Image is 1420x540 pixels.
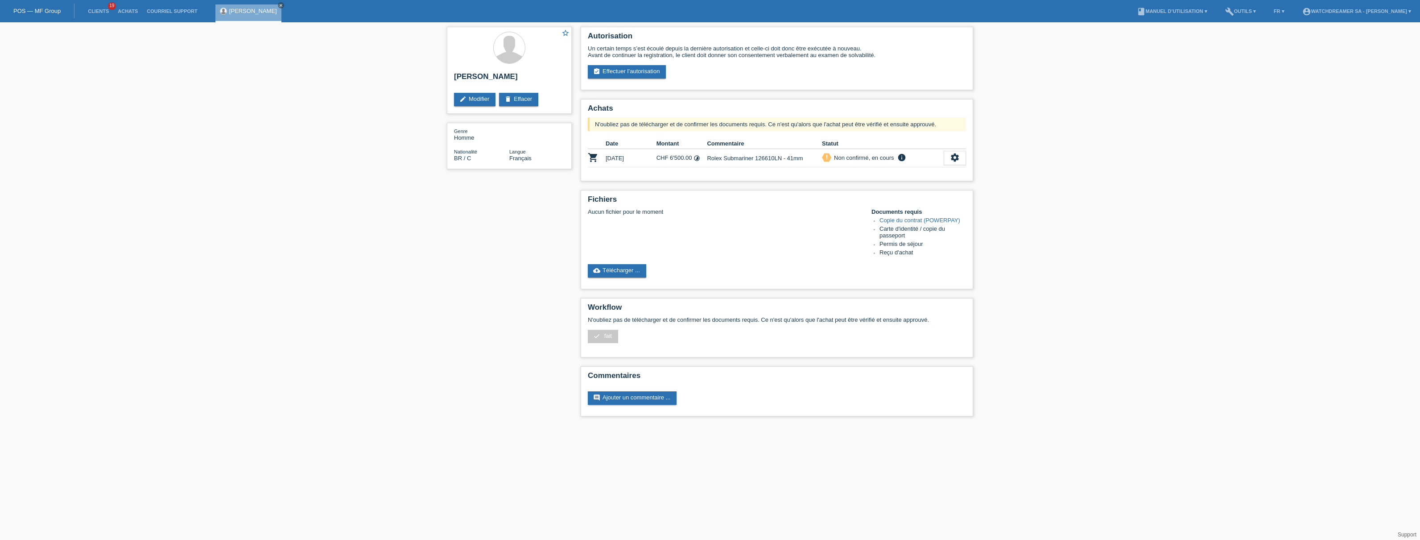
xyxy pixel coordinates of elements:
div: N'oubliez pas de télécharger et de confirmer les documents requis. Ce n'est qu'alors que l'achat ... [588,117,966,131]
td: Rolex Submariner 126610LN - 41mm [707,149,822,167]
i: edit [459,96,466,103]
h2: Commentaires [588,371,966,385]
a: [PERSON_NAME] [229,8,277,14]
i: settings [950,153,960,162]
h4: Documents requis [871,208,966,215]
a: account_circleWatchdreamer SA - [PERSON_NAME] ▾ [1298,8,1416,14]
div: Homme [454,128,509,141]
h2: Fichiers [588,195,966,208]
span: Français [509,155,532,162]
i: star_border [561,29,570,37]
h2: [PERSON_NAME] [454,72,565,86]
a: Support [1398,532,1416,538]
span: Nationalité [454,149,477,154]
a: Courriel Support [142,8,202,14]
a: Clients [83,8,113,14]
i: build [1225,7,1234,16]
a: close [278,2,284,8]
a: FR ▾ [1269,8,1289,14]
li: Reçu d'achat [879,249,966,258]
span: fait [604,332,612,339]
li: Permis de séjour [879,241,966,249]
h2: Achats [588,104,966,117]
h2: Workflow [588,303,966,316]
td: CHF 6'500.00 [656,149,707,167]
th: Statut [822,138,944,149]
i: Taux fixes (12 versements) [693,155,700,162]
p: N'oubliez pas de télécharger et de confirmer les documents requis. Ce n'est qu'alors que l'achat ... [588,316,966,323]
i: delete [504,96,512,103]
i: assignment_turned_in [593,68,600,75]
a: Copie du contrat (POWERPAY) [879,217,960,224]
i: account_circle [1302,7,1311,16]
a: deleteEffacer [499,93,538,106]
span: Langue [509,149,526,154]
li: Carte d'identité / copie du passeport [879,225,966,241]
th: Montant [656,138,707,149]
div: Non confirmé, en cours [831,153,894,162]
a: bookManuel d’utilisation ▾ [1132,8,1212,14]
i: check [593,332,600,340]
i: POSP00028367 [588,152,599,163]
a: editModifier [454,93,495,106]
i: comment [593,394,600,401]
th: Commentaire [707,138,822,149]
i: priority_high [824,154,830,160]
a: Achats [113,8,142,14]
h2: Autorisation [588,32,966,45]
a: commentAjouter un commentaire ... [588,391,677,405]
a: assignment_turned_inEffectuer l’autorisation [588,65,666,79]
a: check fait [588,330,618,343]
span: 19 [108,2,116,10]
a: POS — MF Group [13,8,61,14]
i: close [279,3,283,8]
i: cloud_upload [593,267,600,274]
div: Un certain temps s’est écoulé depuis la dernière autorisation et celle-ci doit donc être exécutée... [588,45,966,58]
span: Brésil / C / 28.11.2002 [454,155,471,162]
a: buildOutils ▾ [1221,8,1260,14]
span: Genre [454,129,468,134]
td: [DATE] [606,149,656,167]
i: book [1137,7,1146,16]
a: star_border [561,29,570,38]
th: Date [606,138,656,149]
div: Aucun fichier pour le moment [588,208,860,215]
a: cloud_uploadTélécharger ... [588,264,646,278]
i: info [896,153,907,162]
